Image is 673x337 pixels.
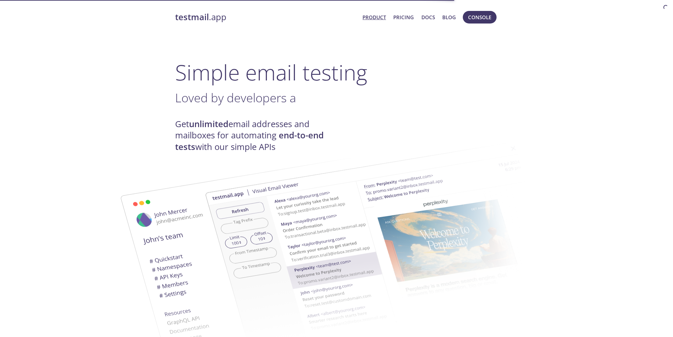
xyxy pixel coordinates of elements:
[175,119,337,153] h4: Get email addresses and mailboxes for automating with our simple APIs
[189,118,228,130] strong: unlimited
[175,89,296,106] span: Loved by developers a
[175,60,498,85] h1: Simple email testing
[393,13,414,22] a: Pricing
[175,12,358,23] a: testmail.app
[468,13,491,22] span: Console
[175,129,324,152] strong: end-to-end tests
[175,11,209,23] strong: testmail
[442,13,456,22] a: Blog
[463,11,497,24] button: Console
[421,13,435,22] a: Docs
[362,13,386,22] a: Product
